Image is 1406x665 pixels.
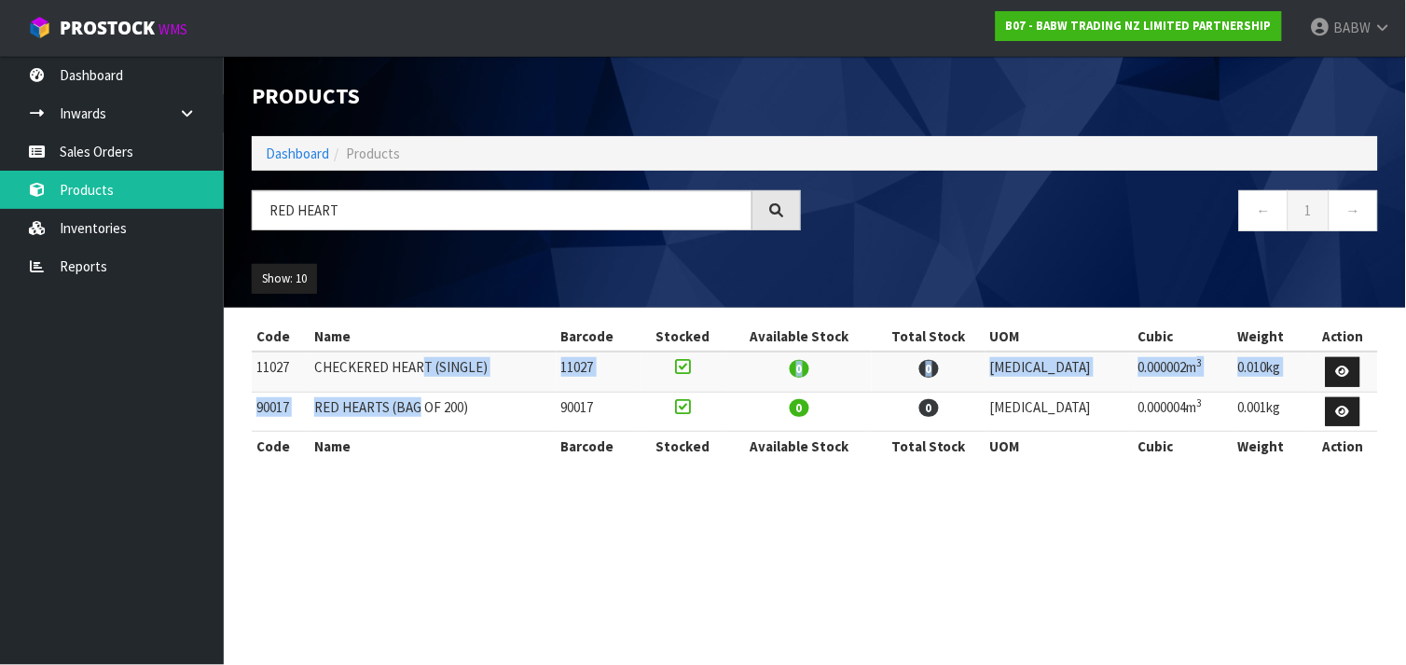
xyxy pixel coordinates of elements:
th: Cubic [1134,432,1234,462]
nav: Page navigation [829,190,1378,236]
td: 90017 [252,392,310,432]
th: Name [310,322,557,352]
span: 0 [790,399,809,417]
th: Stocked [641,322,726,352]
td: 11027 [557,352,641,392]
span: 0 [919,399,939,417]
a: ← [1239,190,1289,230]
th: Total Stock [872,322,985,352]
span: Products [346,145,400,162]
input: Search products [252,190,752,230]
th: Name [310,432,557,462]
th: Weight [1234,432,1309,462]
th: Total Stock [872,432,985,462]
th: Barcode [557,322,641,352]
td: RED HEARTS (BAG OF 200) [310,392,557,432]
td: 0.000002m [1134,352,1234,392]
a: Dashboard [266,145,329,162]
sup: 3 [1197,396,1203,409]
td: 90017 [557,392,641,432]
span: ProStock [60,16,155,40]
th: Action [1309,432,1378,462]
th: Code [252,432,310,462]
a: → [1329,190,1378,230]
th: Available Stock [726,432,873,462]
span: 0 [790,360,809,378]
td: 0.001kg [1234,392,1309,432]
small: WMS [159,21,187,38]
th: Action [1309,322,1378,352]
th: Cubic [1134,322,1234,352]
th: Stocked [641,432,726,462]
th: Code [252,322,310,352]
th: UOM [986,322,1134,352]
th: UOM [986,432,1134,462]
sup: 3 [1197,356,1203,369]
td: 0.000004m [1134,392,1234,432]
td: [MEDICAL_DATA] [986,392,1134,432]
img: cube-alt.png [28,16,51,39]
td: 11027 [252,352,310,392]
button: Show: 10 [252,264,317,294]
td: [MEDICAL_DATA] [986,352,1134,392]
th: Weight [1234,322,1309,352]
span: 0 [919,360,939,378]
td: CHECKERED HEART (SINGLE) [310,352,557,392]
th: Available Stock [726,322,873,352]
strong: B07 - BABW TRADING NZ LIMITED PARTNERSHIP [1006,18,1272,34]
h1: Products [252,84,801,108]
a: 1 [1288,190,1330,230]
th: Barcode [557,432,641,462]
td: 0.010kg [1234,352,1309,392]
span: BABW [1334,19,1372,36]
